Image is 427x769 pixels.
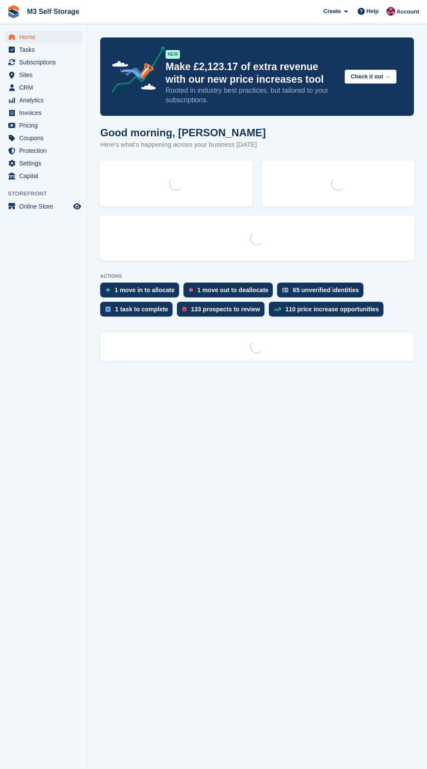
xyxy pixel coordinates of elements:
[19,132,71,144] span: Coupons
[396,7,419,16] span: Account
[366,7,379,16] span: Help
[277,283,368,302] a: 65 unverified identities
[8,189,87,198] span: Storefront
[19,44,71,56] span: Tasks
[115,287,175,293] div: 1 move in to allocate
[4,145,82,157] a: menu
[100,273,414,279] p: ACTIONS
[19,107,71,119] span: Invoices
[4,81,82,94] a: menu
[166,61,338,86] p: Make £2,123.17 of extra revenue with our new price increases tool
[100,302,177,321] a: 1 task to complete
[105,307,111,312] img: task-75834270c22a3079a89374b754ae025e5fb1db73e45f91037f5363f120a921f8.svg
[19,119,71,132] span: Pricing
[24,4,83,19] a: M3 Self Storage
[105,287,110,293] img: move_ins_to_allocate_icon-fdf77a2bb77ea45bf5b3d319d69a93e2d87916cf1d5bf7949dd705db3b84f3ca.svg
[189,287,193,293] img: move_outs_to_deallocate_icon-f764333ba52eb49d3ac5e1228854f67142a1ed5810a6f6cc68b1a99e826820c5.svg
[4,44,82,56] a: menu
[345,70,396,84] button: Check it out →
[166,50,180,59] div: NEW
[115,306,168,313] div: 1 task to complete
[4,107,82,119] a: menu
[104,46,165,96] img: price-adjustments-announcement-icon-8257ccfd72463d97f412b2fc003d46551f7dbcb40ab6d574587a9cd5c0d94...
[100,127,266,138] h1: Good morning, [PERSON_NAME]
[183,283,277,302] a: 1 move out to deallocate
[4,119,82,132] a: menu
[7,5,20,18] img: stora-icon-8386f47178a22dfd0bd8f6a31ec36ba5ce8667c1dd55bd0f319d3a0aa187defe.svg
[166,86,338,105] p: Rooted in industry best practices, but tailored to your subscriptions.
[293,287,359,293] div: 65 unverified identities
[19,145,71,157] span: Protection
[4,31,82,43] a: menu
[323,7,341,16] span: Create
[4,157,82,169] a: menu
[197,287,268,293] div: 1 move out to deallocate
[285,306,379,313] div: 110 price increase opportunities
[182,307,186,312] img: prospect-51fa495bee0391a8d652442698ab0144808aea92771e9ea1ae160a38d050c398.svg
[269,302,388,321] a: 110 price increase opportunities
[191,306,260,313] div: 133 prospects to review
[19,94,71,106] span: Analytics
[274,307,281,311] img: price_increase_opportunities-93ffe204e8149a01c8c9dc8f82e8f89637d9d84a8eef4429ea346261dce0b2c0.svg
[177,302,269,321] a: 133 prospects to review
[4,170,82,182] a: menu
[72,201,82,212] a: Preview store
[19,31,71,43] span: Home
[4,132,82,144] a: menu
[19,56,71,68] span: Subscriptions
[19,81,71,94] span: CRM
[19,157,71,169] span: Settings
[4,56,82,68] a: menu
[19,69,71,81] span: Sites
[386,7,395,16] img: Nick Jones
[282,287,288,293] img: verify_identity-adf6edd0f0f0b5bbfe63781bf79b02c33cf7c696d77639b501bdc392416b5a36.svg
[19,170,71,182] span: Capital
[4,69,82,81] a: menu
[19,200,71,212] span: Online Store
[100,283,183,302] a: 1 move in to allocate
[100,140,266,150] p: Here's what's happening across your business [DATE]
[4,94,82,106] a: menu
[4,200,82,212] a: menu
